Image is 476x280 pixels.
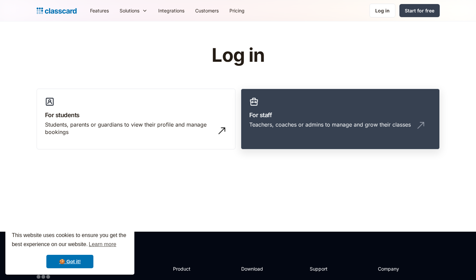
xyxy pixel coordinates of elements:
a: Integrations [153,3,190,18]
h2: Support [310,265,337,272]
a: learn more about cookies [88,239,117,249]
div: cookieconsent [5,225,134,275]
div: Students, parents or guardians to view their profile and manage bookings [45,121,214,136]
a: dismiss cookie message [46,255,93,268]
h3: For staff [249,110,431,120]
div: Log in [375,7,390,14]
div: Solutions [114,3,153,18]
div: Teachers, coaches or admins to manage and grow their classes [249,121,411,128]
h3: For students [45,110,227,120]
a: Log in [370,4,395,17]
h2: Product [173,265,209,272]
a: For studentsStudents, parents or guardians to view their profile and manage bookings [37,89,235,150]
a: Customers [190,3,224,18]
h1: Log in [131,45,345,66]
div: Solutions [120,7,139,14]
h2: Download [241,265,269,272]
div: Start for free [405,7,434,14]
span: This website uses cookies to ensure you get the best experience on our website. [12,231,128,249]
a: Start for free [399,4,440,17]
a: Pricing [224,3,250,18]
a: Features [85,3,114,18]
h2: Company [378,265,423,272]
a: For staffTeachers, coaches or admins to manage and grow their classes [241,89,440,150]
a: home [37,6,77,15]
